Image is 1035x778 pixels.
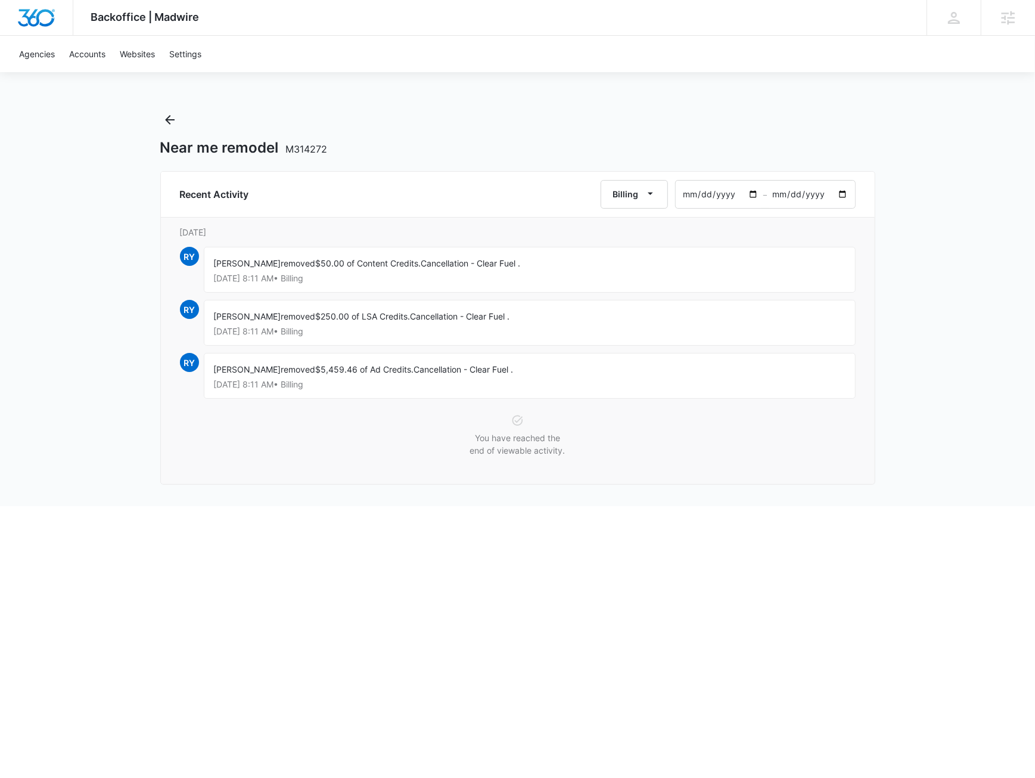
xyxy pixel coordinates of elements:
[160,110,179,129] button: Back
[62,36,113,72] a: Accounts
[214,364,281,374] span: [PERSON_NAME]
[160,139,328,157] h1: Near me remodel
[214,380,846,389] p: [DATE] 8:11 AM • Billing
[113,36,162,72] a: Websites
[411,311,510,321] span: Cancellation - Clear Fuel .
[180,300,199,319] span: RY
[316,258,421,268] span: $50.00 of Content Credits.
[12,36,62,72] a: Agencies
[180,353,199,372] span: RY
[162,36,209,72] a: Settings
[214,311,281,321] span: [PERSON_NAME]
[214,258,281,268] span: [PERSON_NAME]
[468,432,567,457] p: You have reached the end of viewable activity.
[214,274,846,283] p: [DATE] 8:11 AM • Billing
[763,188,767,201] span: –
[281,364,316,374] span: removed
[414,364,514,374] span: Cancellation - Clear Fuel .
[281,258,316,268] span: removed
[421,258,521,268] span: Cancellation - Clear Fuel .
[316,311,411,321] span: $250.00 of LSA Credits.
[601,180,668,209] button: Billing
[286,143,328,155] span: M314272
[91,11,200,23] span: Backoffice | Madwire
[214,327,846,336] p: [DATE] 8:11 AM • Billing
[316,364,414,374] span: $5,459.46 of Ad Credits.
[180,247,199,266] span: RY
[281,311,316,321] span: removed
[180,187,249,202] h6: Recent Activity
[180,226,856,238] p: [DATE]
